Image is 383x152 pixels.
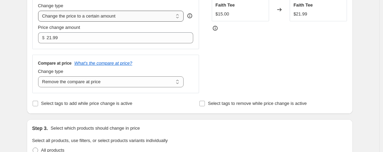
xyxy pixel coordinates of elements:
span: Select tags to add while price change is active [41,101,132,106]
p: Select which products should change in price [50,125,140,132]
span: Select all products, use filters, or select products variants individually [32,138,168,143]
span: Select tags to remove while price change is active [208,101,307,106]
div: $21.99 [293,11,307,18]
span: Price change amount [38,25,80,30]
h3: Compare at price [38,61,72,66]
span: Change type [38,69,63,74]
div: $15.00 [216,11,229,18]
span: Change type [38,3,63,8]
span: $ [42,35,45,40]
span: Faith Tee [293,2,313,8]
input: 80.00 [47,32,183,43]
h2: Step 3. [32,125,48,132]
button: What's the compare at price? [74,61,132,66]
div: help [186,12,193,19]
span: Faith Tee [216,2,235,8]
